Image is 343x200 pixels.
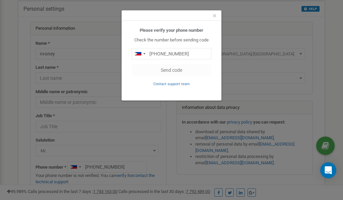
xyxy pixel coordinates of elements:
[132,37,211,43] p: Check the number before sending code
[320,162,336,178] div: Open Intercom Messenger
[153,81,190,86] a: Contact support team
[213,12,216,20] span: ×
[140,28,203,33] b: Please verify your phone number
[132,48,147,59] div: Telephone country code
[132,48,211,59] input: 0905 123 4567
[213,12,216,19] button: Close
[153,82,190,86] small: Contact support team
[132,64,211,76] button: Send code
